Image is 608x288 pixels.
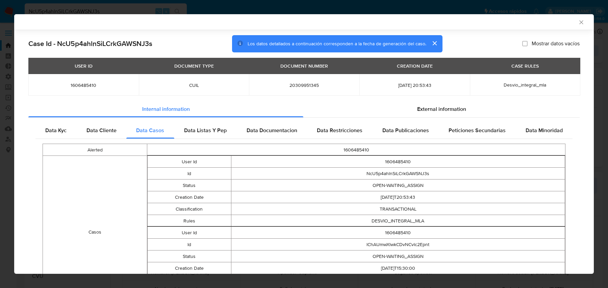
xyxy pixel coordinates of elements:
td: Creation Date [148,191,231,203]
span: Data Documentacion [247,126,297,134]
td: Rules [148,215,231,227]
span: Data Publicaciones [382,126,429,134]
td: OPEN-WAITING_ASSIGN [231,179,565,191]
span: Peticiones Secundarias [449,126,506,134]
div: Detailed info [28,101,580,117]
td: Creation Date [148,262,231,274]
div: Detailed internal info [35,122,573,139]
div: DOCUMENT TYPE [170,60,218,72]
td: Alerted [43,144,147,156]
td: User Id [148,156,231,168]
td: NcU5p4ahlnSiLCrkGAWSNJ3s [231,168,565,179]
td: Id [148,239,231,250]
button: Cerrar ventana [578,19,584,25]
td: OPEN-WAITING_ASSIGN [231,250,565,262]
td: Classification [148,203,231,215]
td: 1606485410 [231,156,565,168]
span: 1606485410 [36,82,131,88]
h2: Case Id - NcU5p4ahlnSiLCrkGAWSNJ3s [28,39,152,48]
div: CASE RULES [507,60,543,72]
div: DOCUMENT NUMBER [276,60,332,72]
span: Los datos detallados a continuación corresponden a la fecha de generación del caso. [248,40,426,47]
span: 20309951345 [257,82,351,88]
td: DESVIO_INTEGRAL_MLA [231,215,565,227]
div: closure-recommendation-modal [14,14,594,274]
span: Data Restricciones [317,126,362,134]
button: cerrar [426,35,442,51]
td: User Id [148,227,231,239]
span: Data Casos [136,126,164,134]
span: Data Listas Y Pep [184,126,227,134]
td: 1606485410 [231,227,565,239]
span: Desvio_integral_mla [504,81,546,88]
td: lChAUmwXlwkCDvNCvlc2Epnt [231,239,565,250]
span: Data Kyc [45,126,67,134]
td: TRANSACTIONAL [231,203,565,215]
td: Id [148,168,231,179]
div: USER ID [71,60,97,72]
span: CUIL [147,82,241,88]
td: 1606485410 [147,144,565,156]
input: Mostrar datos vacíos [522,41,528,46]
span: Mostrar datos vacíos [532,40,580,47]
td: [DATE]T15:30:00 [231,262,565,274]
div: CREATION DATE [393,60,437,72]
span: Data Cliente [86,126,117,134]
td: Status [148,179,231,191]
span: External information [417,105,466,113]
td: [DATE]T20:53:43 [231,191,565,203]
span: Internal information [142,105,190,113]
td: Status [148,250,231,262]
span: [DATE] 20:53:43 [368,82,462,88]
span: Data Minoridad [526,126,563,134]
